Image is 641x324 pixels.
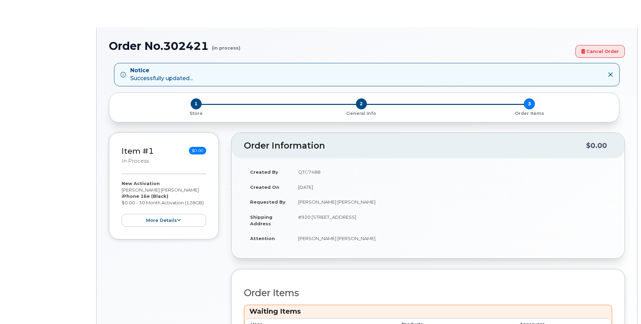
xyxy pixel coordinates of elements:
[250,199,285,205] strong: Requested By
[244,141,586,151] h2: Order Information
[250,236,275,241] strong: Attention
[250,169,278,175] strong: Created By
[292,231,612,246] td: [PERSON_NAME] [PERSON_NAME]
[250,184,279,190] strong: Created On
[191,98,202,109] span: 1
[130,67,193,75] strong: Notice
[575,45,625,58] a: Cancel Order
[250,214,272,226] strong: Shipping Address
[122,158,149,164] small: in process
[117,110,274,117] p: Store
[292,164,612,180] td: QTC7488
[212,40,240,51] small: (in process)
[122,180,206,227] div: [PERSON_NAME] [PERSON_NAME] $0.00 - 30 Month Activation (128GB)
[122,181,160,186] strong: New Activation
[130,67,193,83] div: Successfully updated...
[277,109,445,117] a: 2 General Info
[586,139,607,152] div: $0.00
[189,147,206,154] span: $0.00
[109,40,572,52] h1: Order No.302421
[292,209,612,231] td: #920 [STREET_ADDRESS]
[280,110,442,117] p: General Info
[292,194,612,209] td: [PERSON_NAME] [PERSON_NAME]
[292,180,612,195] td: [DATE]
[244,288,612,298] h2: Order Items
[122,146,154,156] a: Item #1
[115,109,277,117] a: 1 Store
[122,193,168,199] strong: iPhone 16e (Black)
[356,98,367,109] span: 2
[122,214,206,227] button: more details
[249,307,607,316] h3: Waiting Items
